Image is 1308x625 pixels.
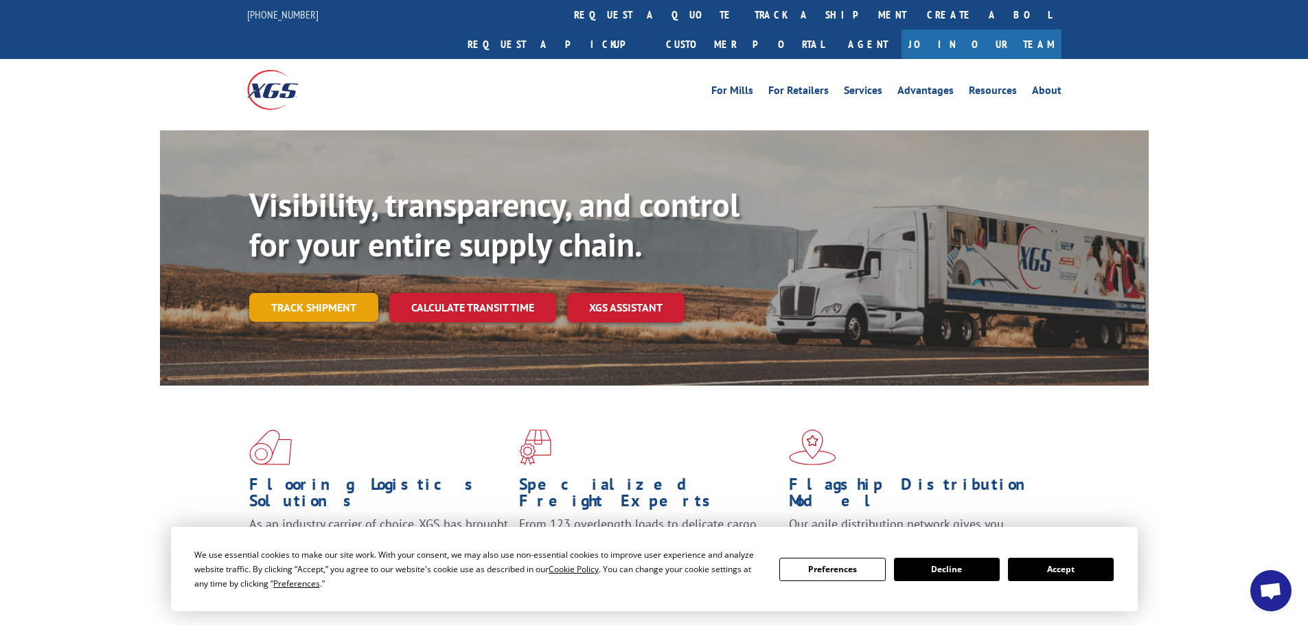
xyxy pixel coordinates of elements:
a: Calculate transit time [389,293,556,322]
a: Services [844,85,882,100]
a: Customer Portal [656,30,834,59]
span: Our agile distribution network gives you nationwide inventory management on demand. [789,516,1042,548]
div: We use essential cookies to make our site work. With your consent, we may also use non-essential ... [194,547,763,591]
p: From 123 overlength loads to delicate cargo, our experienced staff knows the best way to move you... [519,516,779,577]
h1: Specialized Freight Experts [519,476,779,516]
a: Track shipment [249,293,378,322]
a: XGS ASSISTANT [567,293,685,322]
a: For Retailers [768,85,829,100]
a: Join Our Team [902,30,1062,59]
span: Cookie Policy [549,563,599,575]
button: Preferences [779,558,885,581]
button: Decline [894,558,1000,581]
a: For Mills [711,85,753,100]
a: Resources [969,85,1017,100]
a: Request a pickup [457,30,656,59]
b: Visibility, transparency, and control for your entire supply chain. [249,183,739,266]
a: About [1032,85,1062,100]
img: xgs-icon-flagship-distribution-model-red [789,429,836,465]
img: xgs-icon-total-supply-chain-intelligence-red [249,429,292,465]
a: Open chat [1250,570,1292,611]
h1: Flooring Logistics Solutions [249,476,509,516]
span: As an industry carrier of choice, XGS has brought innovation and dedication to flooring logistics... [249,516,508,565]
h1: Flagship Distribution Model [789,476,1048,516]
span: Preferences [273,578,320,589]
button: Accept [1008,558,1114,581]
a: [PHONE_NUMBER] [247,8,319,21]
div: Cookie Consent Prompt [171,527,1138,611]
a: Agent [834,30,902,59]
img: xgs-icon-focused-on-flooring-red [519,429,551,465]
a: Advantages [897,85,954,100]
